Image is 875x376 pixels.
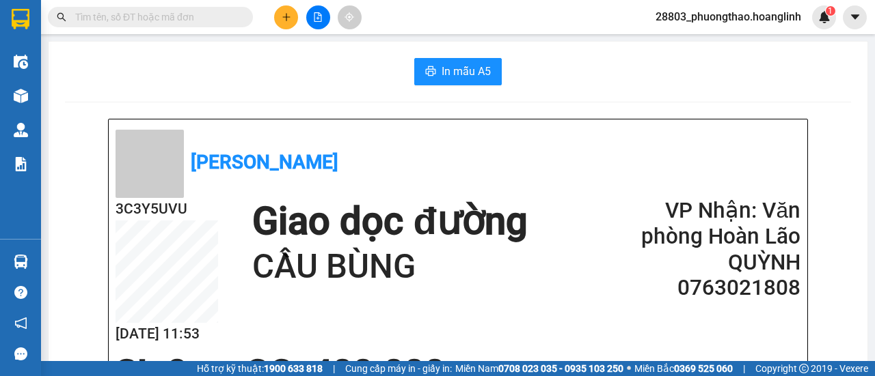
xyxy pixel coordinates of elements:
[197,361,323,376] span: Hỗ trợ kỹ thuật:
[14,317,27,330] span: notification
[636,250,800,276] h2: QUỲNH
[116,323,218,345] h2: [DATE] 11:53
[636,198,800,250] h2: VP Nhận: Văn phòng Hoàn Lão
[627,366,631,371] span: ⚪️
[455,361,623,376] span: Miền Nam
[14,123,28,137] img: warehouse-icon
[75,10,237,25] input: Tìm tên, số ĐT hoặc mã đơn
[313,12,323,22] span: file-add
[14,157,28,171] img: solution-icon
[306,5,330,29] button: file-add
[116,198,218,220] h2: 3C3Y5UVU
[274,5,298,29] button: plus
[826,6,835,16] sup: 1
[743,361,745,376] span: |
[338,5,362,29] button: aim
[498,363,623,374] strong: 0708 023 035 - 0935 103 250
[442,63,491,80] span: In mẫu A5
[849,11,861,23] span: caret-down
[799,364,809,373] span: copyright
[14,89,28,103] img: warehouse-icon
[252,198,527,245] h1: Giao dọc đường
[636,275,800,301] h2: 0763021808
[14,255,28,269] img: warehouse-icon
[14,286,27,299] span: question-circle
[14,55,28,69] img: warehouse-icon
[345,361,452,376] span: Cung cấp máy in - giấy in:
[333,361,335,376] span: |
[818,11,831,23] img: icon-new-feature
[57,12,66,22] span: search
[12,9,29,29] img: logo-vxr
[264,363,323,374] strong: 1900 633 818
[252,245,527,289] h1: CẦU BÙNG
[425,66,436,78] span: printer
[414,58,502,85] button: printerIn mẫu A5
[828,6,833,16] span: 1
[634,361,733,376] span: Miền Bắc
[843,5,867,29] button: caret-down
[282,12,291,22] span: plus
[14,347,27,360] span: message
[191,151,338,173] b: [PERSON_NAME]
[674,363,733,374] strong: 0369 525 060
[345,12,354,22] span: aim
[645,8,812,25] span: 28803_phuongthao.hoanglinh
